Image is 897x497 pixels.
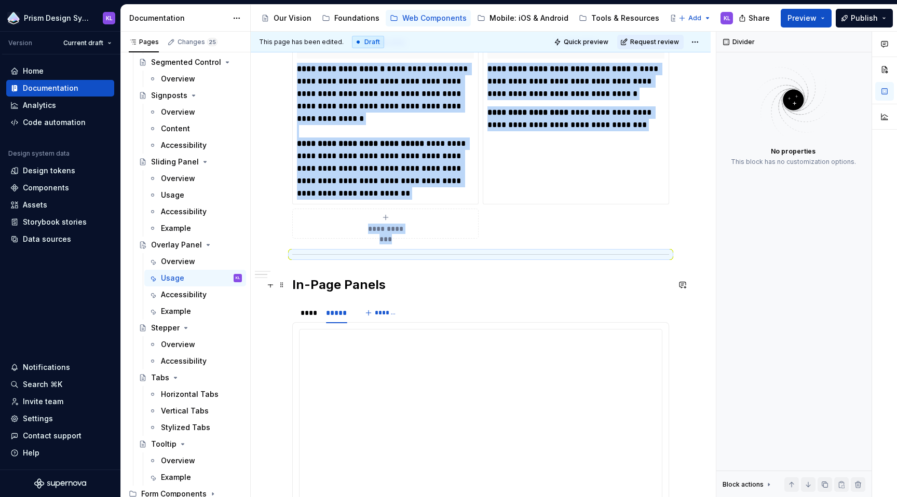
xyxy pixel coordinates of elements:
[473,10,573,26] a: Mobile: iOS & Android
[151,90,187,101] div: Signposts
[6,114,114,131] a: Code automation
[151,323,180,333] div: Stepper
[151,372,169,383] div: Tabs
[144,336,246,353] a: Overview
[8,149,70,158] div: Design system data
[23,234,71,244] div: Data sources
[151,240,202,250] div: Overlay Panel
[334,13,379,23] div: Foundations
[161,206,207,217] div: Accessibility
[144,419,246,436] a: Stylized Tabs
[617,35,684,49] button: Request review
[161,190,184,200] div: Usage
[134,436,246,452] a: Tooltip
[161,140,207,150] div: Accessibility
[134,320,246,336] a: Stepper
[144,452,246,469] a: Overview
[161,256,195,267] div: Overview
[144,286,246,303] a: Accessibility
[151,439,176,449] div: Tooltip
[161,472,191,482] div: Example
[6,231,114,247] a: Data sources
[23,379,62,390] div: Search ⌘K
[564,38,608,46] span: Quick preview
[144,203,246,220] a: Accessibility
[24,13,90,23] div: Prism Design System
[787,13,817,23] span: Preview
[257,10,316,26] a: Our Vision
[6,162,114,179] a: Design tokens
[129,38,159,46] div: Pages
[207,38,218,46] span: 25
[144,303,246,320] a: Example
[6,197,114,213] a: Assets
[161,74,195,84] div: Overview
[151,57,221,67] div: Segmented Control
[134,54,246,71] a: Segmented Control
[23,83,78,93] div: Documentation
[274,13,311,23] div: Our Vision
[161,289,207,300] div: Accessibility
[781,9,832,27] button: Preview
[723,480,764,489] div: Block actions
[134,237,246,253] a: Overlay Panel
[23,396,63,407] div: Invite team
[23,165,75,176] div: Design tokens
[665,10,765,26] a: Component Status
[129,13,227,23] div: Documentation
[144,403,246,419] a: Vertical Tabs
[161,123,190,134] div: Content
[6,445,114,461] button: Help
[144,120,246,137] a: Content
[688,14,701,22] span: Add
[8,39,32,47] div: Version
[161,173,195,184] div: Overview
[23,413,53,424] div: Settings
[851,13,878,23] span: Publish
[134,87,246,104] a: Signposts
[134,154,246,170] a: Sliding Panel
[402,13,467,23] div: Web Components
[318,10,384,26] a: Foundations
[106,14,113,22] div: KL
[236,273,240,283] div: KL
[836,9,893,27] button: Publish
[178,38,218,46] div: Changes
[292,277,669,293] h2: In-Page Panels
[731,158,856,166] div: This block has no customization options.
[151,157,199,167] div: Sliding Panel
[63,39,103,47] span: Current draft
[144,353,246,369] a: Accessibility
[144,386,246,403] a: Horizontal Tabs
[6,214,114,230] a: Storybook stories
[724,14,730,22] div: KL
[771,147,816,156] div: No properties
[144,170,246,187] a: Overview
[161,306,191,316] div: Example
[6,180,114,196] a: Components
[386,10,471,26] a: Web Components
[6,376,114,393] button: Search ⌘K
[161,389,219,399] div: Horizontal Tabs
[675,11,714,25] button: Add
[23,100,56,111] div: Analytics
[749,13,770,23] span: Share
[144,71,246,87] a: Overview
[23,217,87,227] div: Storybook stories
[23,66,44,76] div: Home
[259,38,344,46] span: This page has been edited.
[161,339,195,350] div: Overview
[6,427,114,444] button: Contact support
[733,9,777,27] button: Share
[551,35,613,49] button: Quick preview
[161,273,184,283] div: Usage
[352,36,384,48] div: Draft
[144,469,246,486] a: Example
[23,448,39,458] div: Help
[34,478,86,489] svg: Supernova Logo
[6,393,114,410] a: Invite team
[161,223,191,233] div: Example
[6,63,114,79] a: Home
[134,369,246,386] a: Tabs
